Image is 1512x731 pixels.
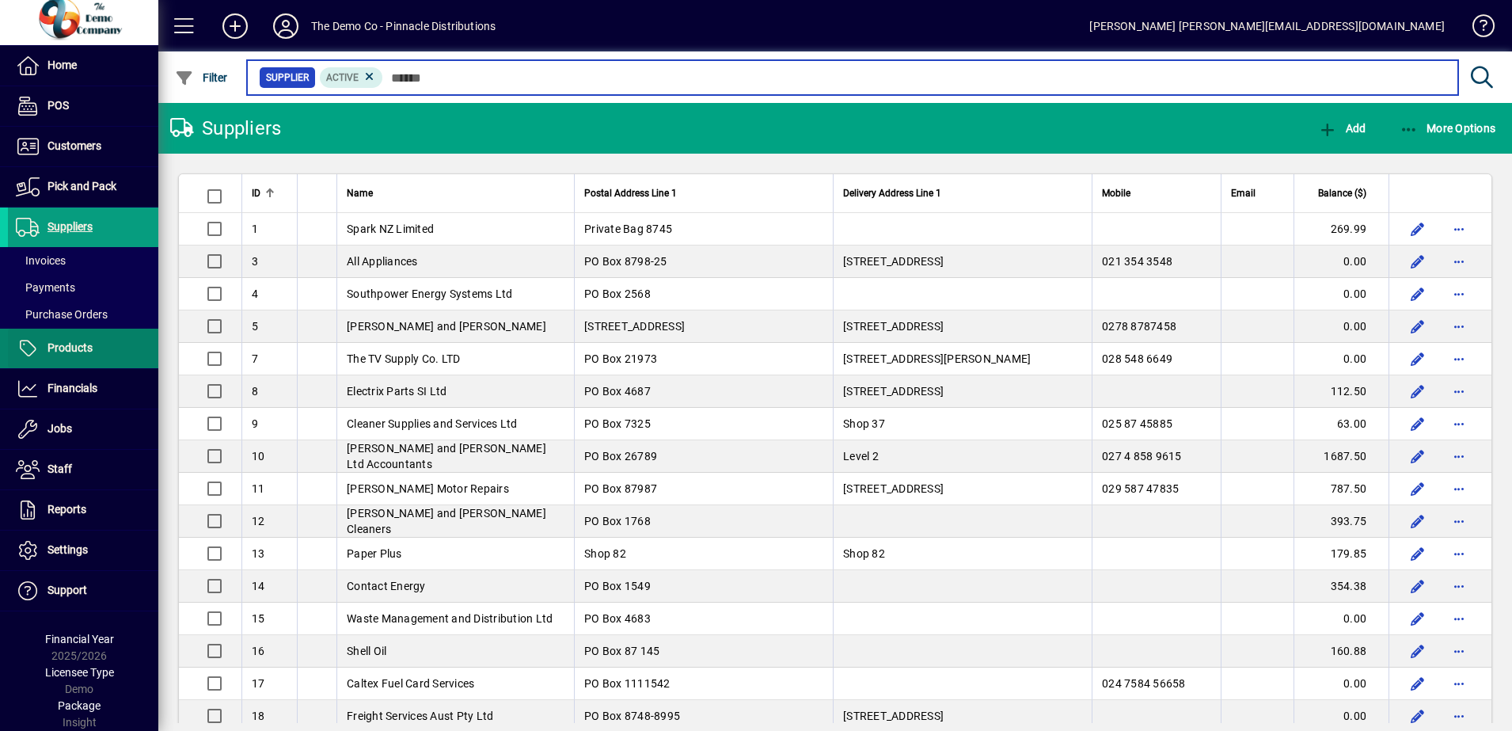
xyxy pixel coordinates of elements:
span: Pick and Pack [47,180,116,192]
span: Add [1318,122,1366,135]
button: Edit [1405,444,1430,469]
span: More Options [1400,122,1496,135]
td: 354.38 [1294,570,1389,603]
span: PO Box 4687 [584,385,651,398]
span: ID [252,185,260,202]
span: 0278 8787458 [1102,320,1176,333]
span: [PERSON_NAME] Motor Repairs [347,482,509,495]
div: Balance ($) [1304,185,1381,202]
span: Shop 37 [843,417,885,430]
span: All Appliances [347,255,418,268]
a: Products [8,329,158,368]
span: 027 4 858 9615 [1102,450,1182,463]
span: [STREET_ADDRESS] [843,320,944,333]
td: 160.88 [1294,635,1389,668]
span: 18 [252,710,265,722]
span: 15 [252,612,265,625]
button: Edit [1405,281,1430,306]
button: Edit [1405,541,1430,566]
span: PO Box 8798-25 [584,255,667,268]
button: Edit [1405,606,1430,631]
button: Edit [1405,379,1430,404]
a: Knowledge Base [1461,3,1492,55]
a: Support [8,571,158,611]
td: 0.00 [1294,310,1389,343]
span: Cleaner Supplies and Services Ltd [347,417,517,430]
a: Staff [8,450,158,489]
span: Mobile [1102,185,1130,202]
div: ID [252,185,287,202]
span: [STREET_ADDRESS][PERSON_NAME] [843,352,1031,365]
span: Level 2 [843,450,879,463]
span: [PERSON_NAME] and [PERSON_NAME] Ltd Accountants [347,442,546,470]
span: PO Box 26789 [584,450,657,463]
span: Active [326,72,359,83]
span: [PERSON_NAME] and [PERSON_NAME] Cleaners [347,507,546,535]
div: Email [1231,185,1284,202]
button: Edit [1405,249,1430,274]
td: 63.00 [1294,408,1389,440]
span: Purchase Orders [16,308,108,321]
span: 8 [252,385,258,398]
td: 0.00 [1294,343,1389,375]
span: Invoices [16,254,66,267]
span: Postal Address Line 1 [584,185,677,202]
td: 1687.50 [1294,440,1389,473]
span: Spark NZ Limited [347,223,434,235]
span: 4 [252,287,258,300]
span: 9 [252,417,258,430]
span: Supplier [266,70,309,86]
span: Staff [47,463,72,475]
span: Waste Management and Distribution Ltd [347,612,553,625]
span: PO Box 87 145 [584,645,659,657]
span: Filter [175,71,228,84]
button: Add [1314,114,1370,143]
span: [STREET_ADDRESS] [843,255,944,268]
div: [PERSON_NAME] [PERSON_NAME][EMAIL_ADDRESS][DOMAIN_NAME] [1089,13,1445,39]
span: Payments [16,281,75,294]
span: 12 [252,515,265,527]
button: More options [1446,476,1472,501]
span: Balance ($) [1318,185,1366,202]
button: More options [1446,573,1472,599]
span: Package [58,699,101,712]
span: Southpower Energy Systems Ltd [347,287,512,300]
span: PO Box 7325 [584,417,651,430]
a: Invoices [8,247,158,274]
span: 021 354 3548 [1102,255,1172,268]
span: POS [47,99,69,112]
span: Jobs [47,422,72,435]
button: Edit [1405,216,1430,242]
span: 17 [252,677,265,690]
button: More options [1446,444,1472,469]
a: Pick and Pack [8,167,158,207]
span: Settings [47,543,88,556]
td: 0.00 [1294,246,1389,278]
div: Mobile [1102,185,1211,202]
span: 3 [252,255,258,268]
span: 5 [252,320,258,333]
button: Edit [1405,703,1430,729]
button: More options [1446,703,1472,729]
span: Suppliers [47,220,93,233]
span: [STREET_ADDRESS] [843,482,944,495]
span: Reports [47,503,86,516]
span: Financials [47,382,97,394]
span: 16 [252,645,265,657]
span: Paper Plus [347,547,402,560]
button: Edit [1405,638,1430,664]
td: 179.85 [1294,538,1389,570]
span: Electrix Parts SI Ltd [347,385,446,398]
button: Edit [1405,508,1430,534]
a: POS [8,86,158,126]
button: Edit [1405,346,1430,371]
span: 028 548 6649 [1102,352,1172,365]
span: 7 [252,352,258,365]
a: Financials [8,369,158,409]
span: 11 [252,482,265,495]
button: More options [1446,379,1472,404]
td: 393.75 [1294,505,1389,538]
span: [STREET_ADDRESS] [843,710,944,722]
span: Email [1231,185,1256,202]
span: 13 [252,547,265,560]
